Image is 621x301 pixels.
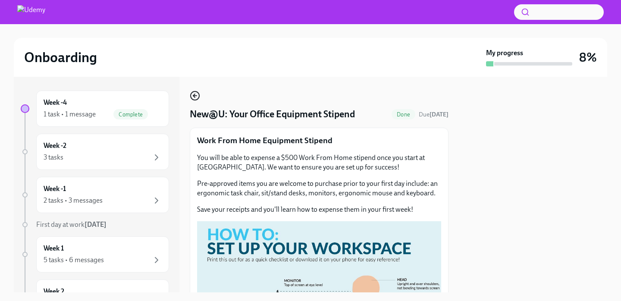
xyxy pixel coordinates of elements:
[197,153,441,172] p: You will be able to expense a $500 Work From Home stipend once you start at [GEOGRAPHIC_DATA]. We...
[197,135,441,146] p: Work From Home Equipment Stipend
[392,111,415,118] span: Done
[579,50,597,65] h3: 8%
[430,111,448,118] strong: [DATE]
[21,91,169,127] a: Week -41 task • 1 messageComplete
[21,236,169,273] a: Week 15 tasks • 6 messages
[197,179,441,198] p: Pre-approved items you are welcome to purchase prior to your first day include: an ergonomic task...
[44,255,104,265] div: 5 tasks • 6 messages
[85,220,107,229] strong: [DATE]
[44,153,63,162] div: 3 tasks
[486,48,523,58] strong: My progress
[190,108,355,121] h4: New@U: Your Office Equipment Stipend
[21,134,169,170] a: Week -23 tasks
[17,5,45,19] img: Udemy
[44,196,103,205] div: 2 tasks • 3 messages
[44,184,66,194] h6: Week -1
[21,220,169,229] a: First day at work[DATE]
[44,110,96,119] div: 1 task • 1 message
[419,111,448,118] span: Due
[36,220,107,229] span: First day at work
[24,49,97,66] h2: Onboarding
[44,244,64,253] h6: Week 1
[44,98,67,107] h6: Week -4
[197,205,441,214] p: Save your receipts and you'll learn how to expense them in your first week!
[44,287,64,296] h6: Week 2
[21,177,169,213] a: Week -12 tasks • 3 messages
[113,111,148,118] span: Complete
[419,110,448,119] span: October 7th, 2025 04:30
[44,141,66,150] h6: Week -2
